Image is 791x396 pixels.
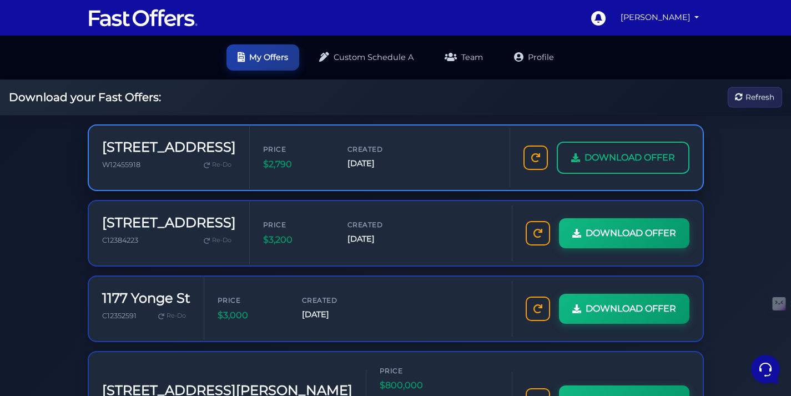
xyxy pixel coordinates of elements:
[167,311,186,321] span: Re-Do
[380,365,446,376] span: Price
[503,44,565,71] a: Profile
[13,58,209,91] a: AuraThank you, we will escalate this matter and have the support team look into it asap.7mo ago
[145,294,213,319] button: Help
[557,142,689,174] a: DOWNLOAD OFFER
[218,308,284,323] span: $3,000
[154,309,190,323] a: Re-Do
[18,183,75,192] span: Find an Answer
[77,294,145,319] button: Messages
[586,226,676,240] span: DOWNLOAD OFFER
[302,308,369,321] span: [DATE]
[47,76,171,87] p: Thank you, we will escalate this matter and have the support team look into it asap.
[178,62,204,72] p: 7mo ago
[308,44,425,71] a: Custom Schedule A
[749,353,782,386] iframe: Customerly Messenger Launcher
[199,158,236,172] a: Re-Do
[80,145,155,154] span: Start a Conversation
[47,62,171,73] span: Aura
[745,91,774,103] span: Refresh
[263,219,330,230] span: Price
[263,144,330,154] span: Price
[218,295,284,305] span: Price
[585,151,675,165] span: DOWNLOAD OFFER
[347,233,414,245] span: [DATE]
[212,160,231,170] span: Re-Do
[18,106,40,128] img: dark
[102,312,137,320] span: C12352591
[102,236,138,244] span: C12384223
[9,9,187,27] h2: Hello Shay 👋
[263,157,330,172] span: $2,790
[33,309,52,319] p: Home
[9,294,77,319] button: Home
[586,302,676,316] span: DOWNLOAD OFFER
[47,118,171,129] p: This has been escalated. We will be in touch soon.
[199,233,236,248] a: Re-Do
[18,44,90,53] span: Your Conversations
[226,44,299,71] a: My Offers
[380,378,446,393] span: $800,000
[347,144,414,154] span: Created
[95,309,127,319] p: Messages
[347,157,414,170] span: [DATE]
[434,44,494,71] a: Team
[9,91,161,104] h2: Download your Fast Offers:
[102,215,236,231] h3: [STREET_ADDRESS]
[172,309,187,319] p: Help
[347,219,414,230] span: Created
[18,138,204,161] button: Start a Conversation
[102,139,236,156] h3: [STREET_ADDRESS]
[559,218,689,248] a: DOWNLOAD OFFER
[25,207,182,218] input: Search for an Article...
[263,233,330,247] span: $3,200
[102,290,190,307] h3: 1177 Yonge St
[179,44,204,53] a: See all
[616,7,704,28] a: [PERSON_NAME]
[47,105,171,116] span: Aura
[178,105,204,115] p: 7mo ago
[18,63,40,86] img: dark
[728,87,782,108] button: Refresh
[212,235,231,245] span: Re-Do
[559,294,689,324] a: DOWNLOAD OFFER
[13,101,209,134] a: AuraThis has been escalated. We will be in touch soon.7mo ago
[302,295,369,305] span: Created
[138,183,204,192] a: Open Help Center
[102,161,140,169] span: W12455918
